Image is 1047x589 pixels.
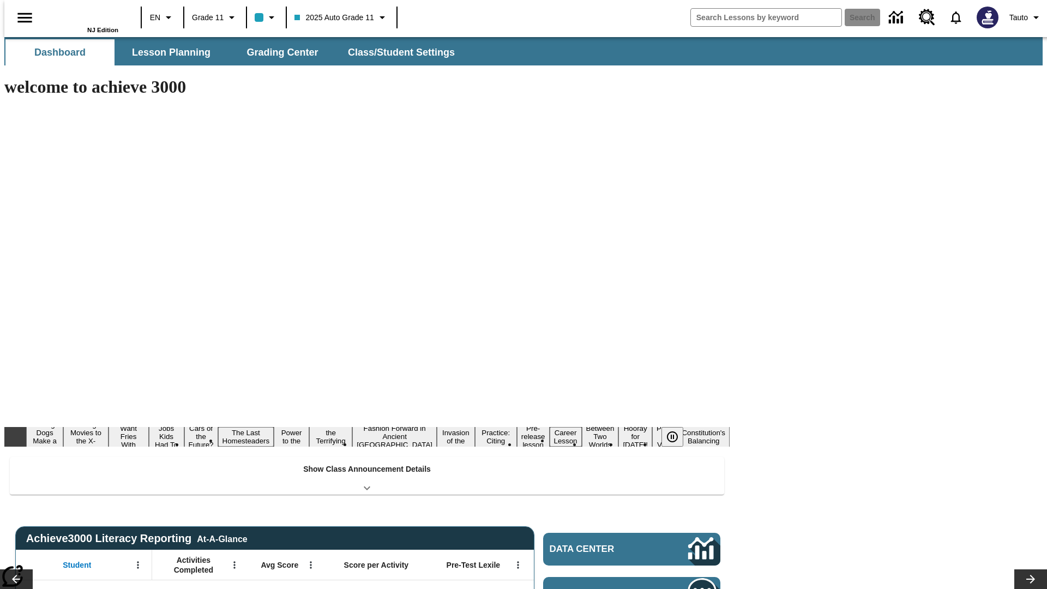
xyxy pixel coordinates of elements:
button: Slide 13 Career Lesson [550,427,582,447]
a: Resource Center, Will open in new tab [912,3,942,32]
input: search field [691,9,841,26]
button: Open side menu [9,2,41,34]
button: Open Menu [130,557,146,573]
div: SubNavbar [4,37,1043,65]
div: Show Class Announcement Details [10,457,724,495]
button: Lesson carousel, Next [1014,569,1047,589]
div: Home [47,4,118,33]
button: Slide 3 Do You Want Fries With That? [109,414,149,459]
a: Home [47,5,118,27]
div: At-A-Glance [197,532,247,544]
span: 2025 Auto Grade 11 [294,12,374,23]
p: Show Class Announcement Details [303,464,431,475]
button: Open Menu [510,557,526,573]
button: Dashboard [5,39,115,65]
span: Score per Activity [344,560,409,570]
button: Slide 15 Hooray for Constitution Day! [618,423,652,450]
button: Language: EN, Select a language [145,8,180,27]
span: Grade 11 [192,12,224,23]
button: Class color is light blue. Change class color [250,8,282,27]
span: Tauto [1009,12,1028,23]
span: Achieve3000 Literacy Reporting [26,532,248,545]
button: Grading Center [228,39,337,65]
div: Pause [661,427,694,447]
button: Class: 2025 Auto Grade 11, Select your class [290,8,393,27]
button: Slide 6 The Last Homesteaders [218,427,274,447]
button: Slide 9 Fashion Forward in Ancient Rome [352,423,437,450]
a: Data Center [543,533,720,566]
span: Activities Completed [158,555,230,575]
button: Slide 8 Attack of the Terrifying Tomatoes [309,419,352,455]
span: Pre-Test Lexile [447,560,501,570]
span: Avg Score [261,560,298,570]
button: Slide 1 Diving Dogs Make a Splash [26,419,63,455]
span: EN [150,12,160,23]
button: Open Menu [303,557,319,573]
a: Notifications [942,3,970,32]
button: Slide 5 Cars of the Future? [184,423,218,450]
a: Data Center [882,3,912,33]
button: Slide 11 Mixed Practice: Citing Evidence [475,419,517,455]
span: NJ Edition [87,27,118,33]
button: Select a new avatar [970,3,1005,32]
div: SubNavbar [4,39,465,65]
h1: welcome to achieve 3000 [4,77,730,97]
button: Open Menu [226,557,243,573]
span: Data Center [550,544,652,555]
button: Slide 17 The Constitution's Balancing Act [677,419,730,455]
button: Lesson Planning [117,39,226,65]
button: Slide 10 The Invasion of the Free CD [437,419,475,455]
button: Slide 16 Point of View [652,423,677,450]
button: Profile/Settings [1005,8,1047,27]
button: Slide 12 Pre-release lesson [517,423,550,450]
button: Slide 4 Dirty Jobs Kids Had To Do [149,414,184,459]
button: Grade: Grade 11, Select a grade [188,8,243,27]
button: Pause [661,427,683,447]
button: Slide 14 Between Two Worlds [582,423,619,450]
button: Slide 7 Solar Power to the People [274,419,309,455]
button: Slide 2 Taking Movies to the X-Dimension [63,419,109,455]
span: Student [63,560,91,570]
button: Class/Student Settings [339,39,464,65]
img: Avatar [977,7,998,28]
